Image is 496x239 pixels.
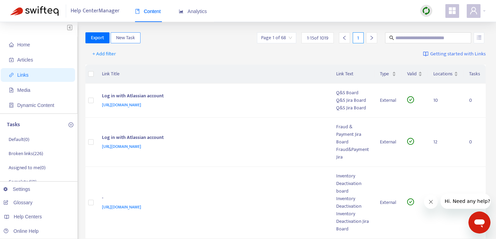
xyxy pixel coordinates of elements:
[336,195,369,210] div: Inventory Deactivation
[9,42,14,47] span: home
[428,65,464,84] th: Locations
[468,211,490,233] iframe: Button to launch messaging window
[331,65,374,84] th: Link Text
[389,35,394,40] span: search
[71,4,120,18] span: Help Center Manager
[91,34,104,42] span: Export
[380,70,391,78] span: Type
[430,50,486,58] span: Getting started with Links
[441,194,490,209] iframe: Message from company
[477,35,482,40] span: unordered-list
[336,172,369,195] div: Inventory Deactivation board
[402,65,428,84] th: Valid
[369,35,374,40] span: right
[9,88,14,93] span: file-image
[179,9,207,14] span: Analytics
[9,150,43,157] p: Broken links ( 226 )
[9,164,45,171] p: Assigned to me ( 0 )
[428,167,464,239] td: 11
[407,70,417,78] span: Valid
[336,153,369,161] div: Jira
[307,34,328,42] span: 1 - 15 of 1019
[17,57,33,63] span: Articles
[336,123,369,146] div: Fraud & Payment Jira Board
[10,6,59,16] img: Swifteq
[464,118,486,167] td: 0
[179,9,184,14] span: area-chart
[9,57,14,62] span: account-book
[424,195,438,209] iframe: Close message
[336,104,369,112] div: Q&S Jira Board
[380,97,396,104] div: External
[17,72,29,78] span: Links
[102,92,323,101] div: Log in with Atlassian account
[380,138,396,146] div: External
[3,228,39,234] a: Online Help
[336,89,369,97] div: Q&S Board
[474,32,484,43] button: unordered-list
[69,122,73,127] span: plus-circle
[464,167,486,239] td: 0
[17,102,54,108] span: Dynamic Content
[85,32,110,43] button: Export
[135,9,161,14] span: Content
[116,34,135,42] span: New Task
[423,48,486,59] a: Getting started with Links
[9,136,29,143] p: Default ( 0 )
[9,103,14,108] span: container
[3,200,32,205] a: Glossary
[135,9,140,14] span: book
[464,84,486,118] td: 0
[96,65,331,84] th: Link Title
[448,7,456,15] span: appstore
[102,101,141,108] span: [URL][DOMAIN_NAME]
[428,84,464,118] td: 10
[17,87,30,93] span: Media
[17,42,30,47] span: Home
[407,96,414,103] span: check-circle
[102,194,323,203] div: -
[102,134,323,143] div: Log in with Atlassian account
[9,73,14,77] span: link
[342,35,347,40] span: left
[353,32,364,43] div: 1
[87,48,121,59] button: + Add filter
[111,32,141,43] button: New Task
[3,186,30,192] a: Settings
[14,214,42,219] span: Help Centers
[374,65,402,84] th: Type
[92,50,116,58] span: + Add filter
[380,199,396,206] div: External
[336,210,369,233] div: Inventory Deactivation Jira Board
[422,7,431,15] img: sync.dc5367851b00ba804db3.png
[7,121,20,129] p: Tasks
[433,70,453,78] span: Locations
[423,51,428,57] img: image-link
[407,198,414,205] span: check-circle
[102,143,141,150] span: [URL][DOMAIN_NAME]
[464,65,486,84] th: Tasks
[336,97,369,104] div: Q&S Jira Board
[336,146,369,153] div: Fraud&Payment
[428,118,464,167] td: 12
[407,138,414,145] span: check-circle
[9,178,37,185] p: Completed ( 0 )
[102,204,141,210] span: [URL][DOMAIN_NAME]
[469,7,478,15] span: user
